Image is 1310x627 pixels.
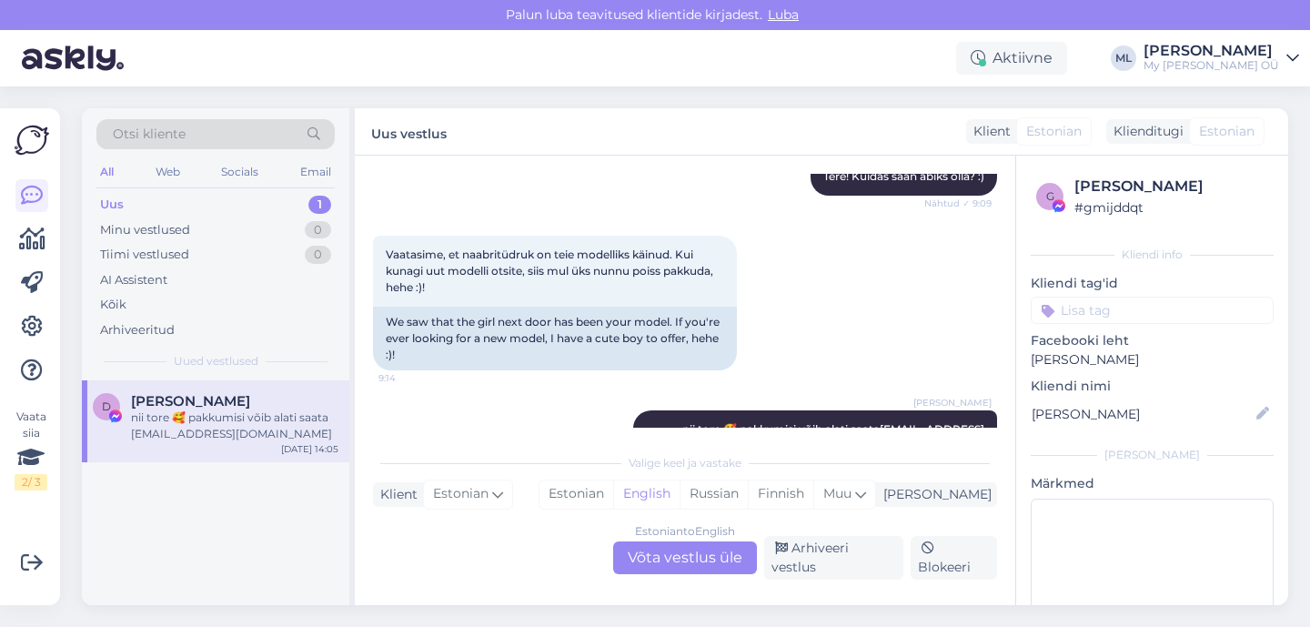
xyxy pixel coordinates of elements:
[373,455,997,471] div: Valige keel ja vastake
[1032,404,1253,424] input: Lisa nimi
[1031,377,1274,396] p: Kliendi nimi
[15,409,47,490] div: Vaata siia
[1144,58,1279,73] div: My [PERSON_NAME] OÜ
[15,474,47,490] div: 2 / 3
[373,485,418,504] div: Klient
[113,125,186,144] span: Otsi kliente
[613,480,680,508] div: English
[635,523,735,540] div: Estonian to English
[913,396,992,410] span: [PERSON_NAME]
[297,160,335,184] div: Email
[1046,189,1054,203] span: g
[748,480,813,508] div: Finnish
[1111,46,1136,71] div: ML
[174,353,258,369] span: Uued vestlused
[152,160,184,184] div: Web
[305,221,331,239] div: 0
[1031,297,1274,324] input: Lisa tag
[131,410,338,442] div: nii tore 🥰 pakkumisi võib alati saata [EMAIL_ADDRESS][DOMAIN_NAME]
[1144,44,1299,73] a: [PERSON_NAME]My [PERSON_NAME] OÜ
[1031,350,1274,369] p: [PERSON_NAME]
[1106,122,1184,141] div: Klienditugi
[682,422,984,452] span: nii tore 🥰 pakkumisi võib alati saata
[1199,122,1255,141] span: Estonian
[102,399,111,413] span: D
[100,271,167,289] div: AI Assistent
[1031,447,1274,463] div: [PERSON_NAME]
[100,296,126,314] div: Kõik
[1074,197,1268,217] div: # gmijddqt
[386,248,716,294] span: Vaatasime, et naabritüdruk on teie modelliks käinud. Kui kunagi uut modelli otsite, siis mul üks ...
[373,307,737,370] div: We saw that the girl next door has been your model. If you're ever looking for a new model, I hav...
[100,321,175,339] div: Arhiveeritud
[876,485,992,504] div: [PERSON_NAME]
[308,196,331,214] div: 1
[100,246,189,264] div: Tiimi vestlused
[100,196,124,214] div: Uus
[131,393,250,410] span: Doris Loid
[1144,44,1279,58] div: [PERSON_NAME]
[15,123,49,157] img: Askly Logo
[281,442,338,456] div: [DATE] 14:05
[100,221,190,239] div: Minu vestlused
[1031,247,1274,263] div: Kliendi info
[371,119,447,144] label: Uus vestlus
[762,6,804,23] span: Luba
[96,160,117,184] div: All
[1031,331,1274,350] p: Facebooki leht
[1074,176,1268,197] div: [PERSON_NAME]
[680,480,748,508] div: Russian
[305,246,331,264] div: 0
[764,536,903,580] div: Arhiveeri vestlus
[923,197,992,210] span: Nähtud ✓ 9:09
[1031,474,1274,493] p: Märkmed
[823,485,851,501] span: Muu
[823,169,984,183] span: Tere! Kuidas saan abiks olla? :)
[880,422,984,452] a: [EMAIL_ADDRESS][DOMAIN_NAME]
[956,42,1067,75] div: Aktiivne
[378,371,447,385] span: 9:14
[613,541,757,574] div: Võta vestlus üle
[217,160,262,184] div: Socials
[539,480,613,508] div: Estonian
[1031,274,1274,293] p: Kliendi tag'id
[1026,122,1082,141] span: Estonian
[433,484,489,504] span: Estonian
[911,536,997,580] div: Blokeeri
[966,122,1011,141] div: Klient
